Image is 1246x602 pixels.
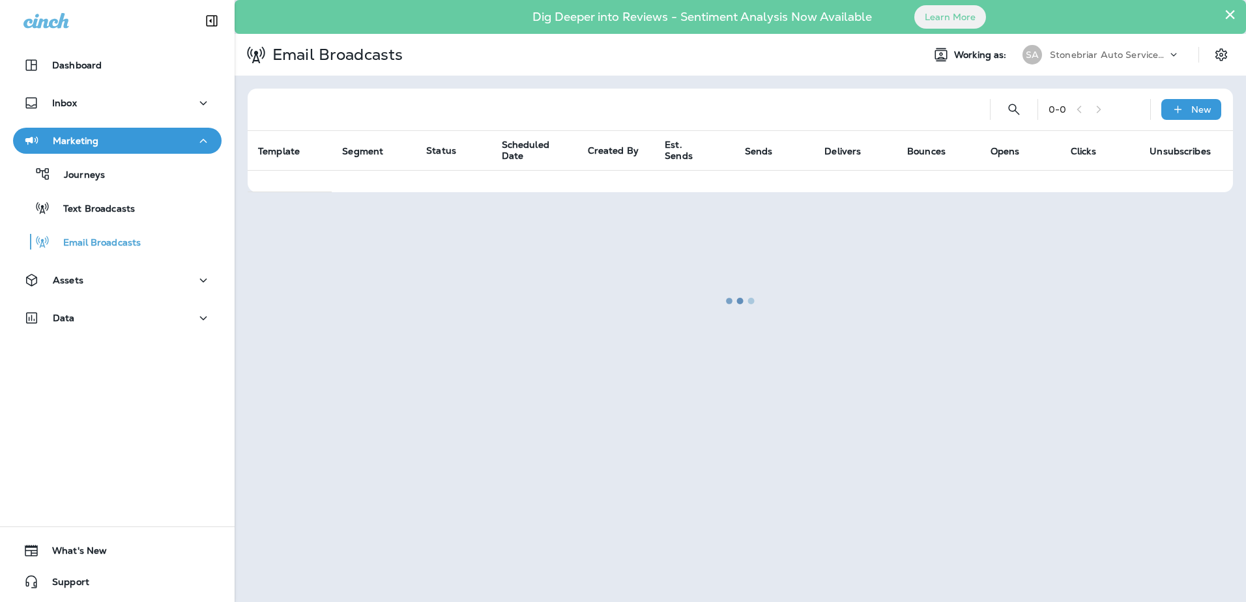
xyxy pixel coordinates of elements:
button: Data [13,305,222,331]
button: Dashboard [13,52,222,78]
p: Assets [53,275,83,285]
button: Assets [13,267,222,293]
p: Data [53,313,75,323]
button: Marketing [13,128,222,154]
p: Email Broadcasts [50,237,141,250]
p: New [1191,104,1211,115]
button: What's New [13,537,222,564]
button: Collapse Sidebar [194,8,230,34]
p: Inbox [52,98,77,108]
p: Marketing [53,136,98,146]
span: What's New [39,545,107,561]
p: Journeys [51,169,105,182]
button: Inbox [13,90,222,116]
button: Email Broadcasts [13,228,222,255]
p: Text Broadcasts [50,203,135,216]
button: Text Broadcasts [13,194,222,222]
span: Support [39,577,89,592]
button: Support [13,569,222,595]
button: Journeys [13,160,222,188]
p: Dashboard [52,60,102,70]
